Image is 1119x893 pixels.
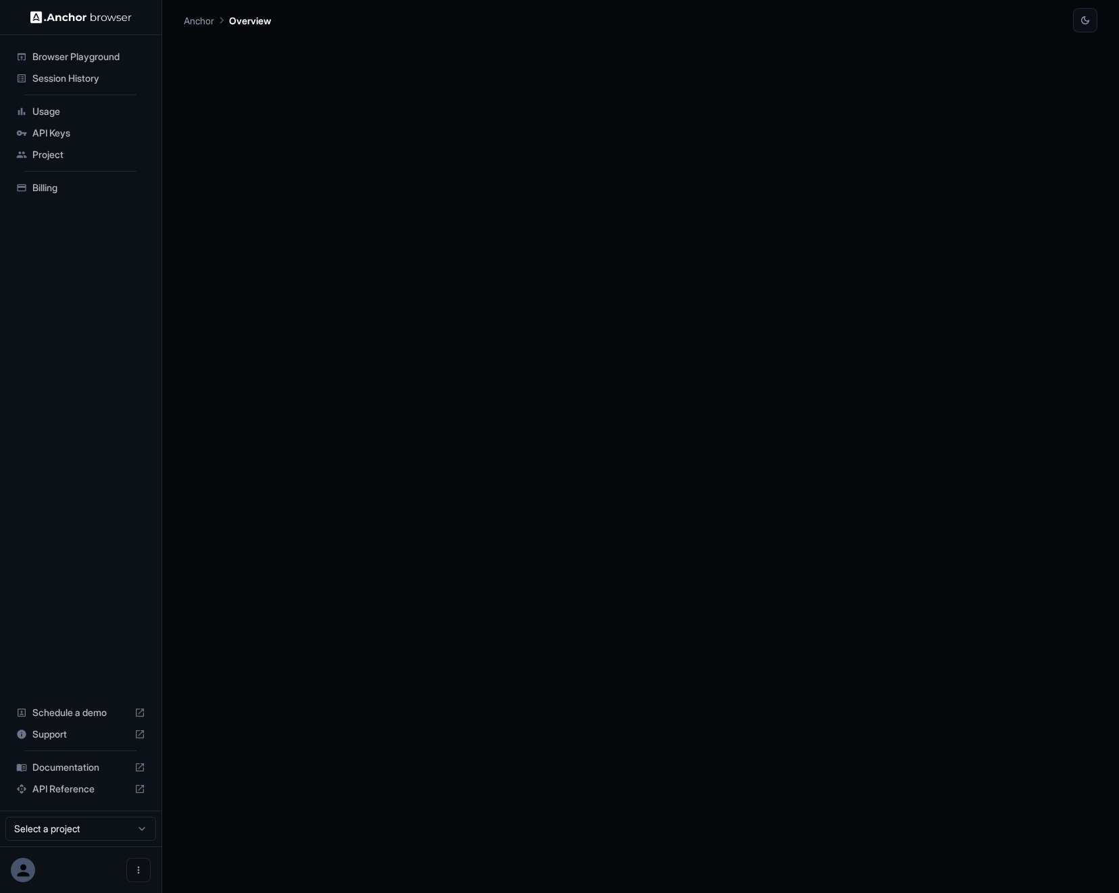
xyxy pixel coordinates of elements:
[32,761,129,774] span: Documentation
[11,778,151,800] div: API Reference
[32,782,129,796] span: API Reference
[184,13,271,28] nav: breadcrumb
[11,702,151,723] div: Schedule a demo
[126,858,151,882] button: Open menu
[32,72,145,85] span: Session History
[11,723,151,745] div: Support
[32,148,145,161] span: Project
[11,122,151,144] div: API Keys
[32,728,129,741] span: Support
[11,46,151,68] div: Browser Playground
[32,50,145,63] span: Browser Playground
[32,181,145,195] span: Billing
[229,14,271,28] p: Overview
[30,11,132,24] img: Anchor Logo
[11,101,151,122] div: Usage
[32,706,129,719] span: Schedule a demo
[184,14,214,28] p: Anchor
[11,144,151,165] div: Project
[11,177,151,199] div: Billing
[32,105,145,118] span: Usage
[32,126,145,140] span: API Keys
[11,757,151,778] div: Documentation
[11,68,151,89] div: Session History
